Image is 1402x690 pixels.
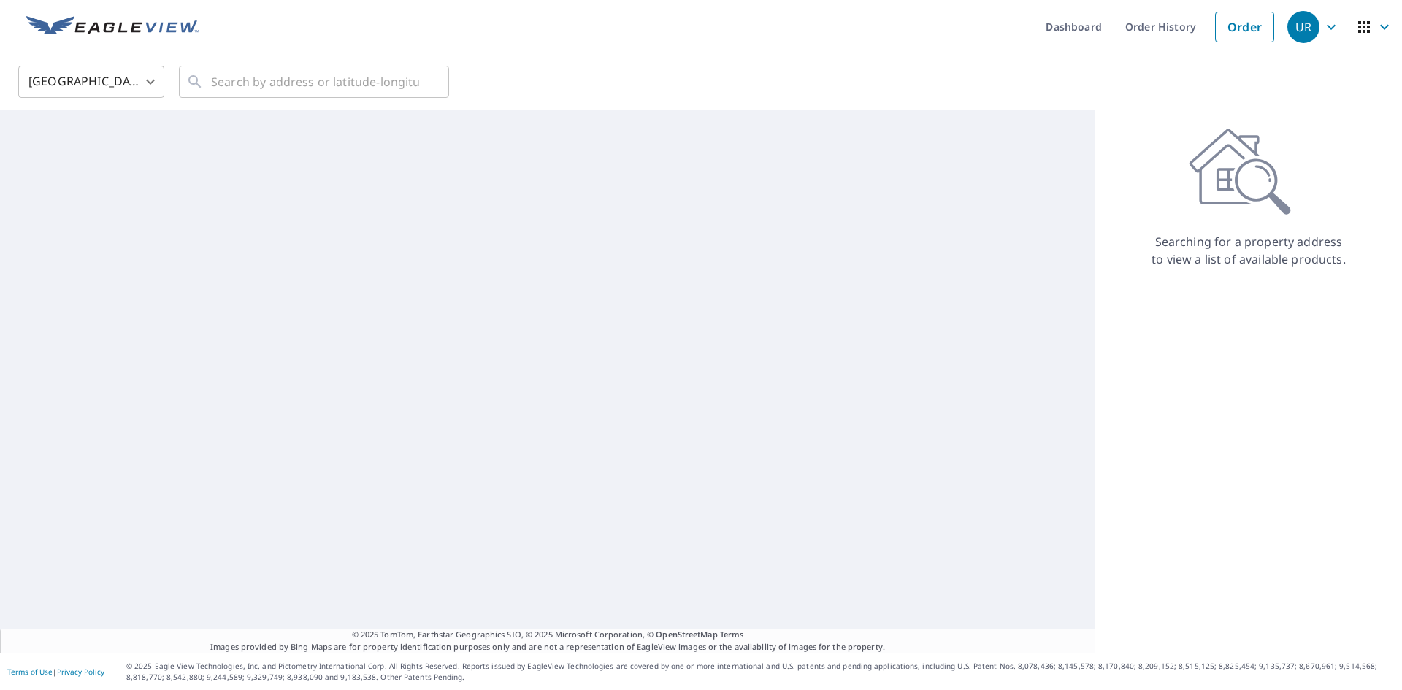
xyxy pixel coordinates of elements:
p: | [7,667,104,676]
a: Privacy Policy [57,667,104,677]
a: Terms [720,629,744,640]
input: Search by address or latitude-longitude [211,61,419,102]
a: Order [1215,12,1274,42]
a: Terms of Use [7,667,53,677]
p: Searching for a property address to view a list of available products. [1151,233,1347,268]
div: UR [1287,11,1319,43]
img: EV Logo [26,16,199,38]
p: © 2025 Eagle View Technologies, Inc. and Pictometry International Corp. All Rights Reserved. Repo... [126,661,1395,683]
div: [GEOGRAPHIC_DATA] [18,61,164,102]
span: © 2025 TomTom, Earthstar Geographics SIO, © 2025 Microsoft Corporation, © [352,629,744,641]
a: OpenStreetMap [656,629,717,640]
